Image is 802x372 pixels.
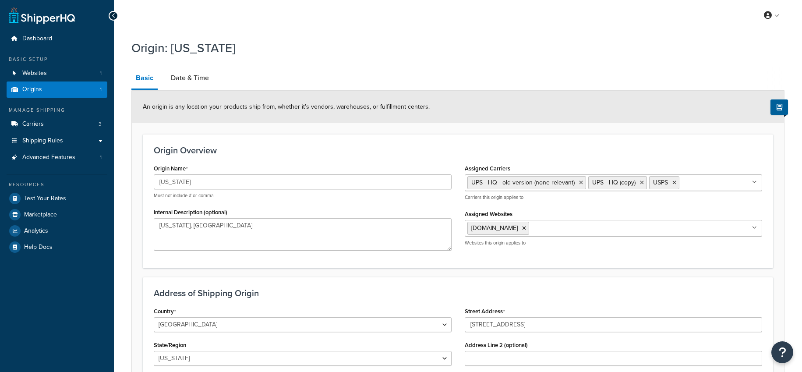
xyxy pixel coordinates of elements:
p: Must not include # or comma [154,192,452,199]
label: Address Line 2 (optional) [465,342,528,348]
span: Dashboard [22,35,52,43]
label: Internal Description (optional) [154,209,227,216]
a: Advanced Features1 [7,149,107,166]
label: Origin Name [154,165,188,172]
p: Websites this origin applies to [465,240,763,246]
div: Basic Setup [7,56,107,63]
a: Shipping Rules [7,133,107,149]
a: Marketplace [7,207,107,223]
span: 1 [100,70,102,77]
a: Websites1 [7,65,107,81]
a: Help Docs [7,239,107,255]
li: Websites [7,65,107,81]
span: UPS - HQ (copy) [592,178,636,187]
button: Open Resource Center [771,341,793,363]
span: UPS - HQ - old version (none relevant) [471,178,575,187]
label: Country [154,308,176,315]
span: 1 [100,154,102,161]
a: Carriers3 [7,116,107,132]
p: Carriers this origin applies to [465,194,763,201]
li: Carriers [7,116,107,132]
a: Date & Time [166,67,213,89]
span: 1 [100,86,102,93]
span: Test Your Rates [24,195,66,202]
a: Basic [131,67,158,90]
label: Assigned Carriers [465,165,510,172]
label: Assigned Websites [465,211,512,217]
a: Test Your Rates [7,191,107,206]
span: Websites [22,70,47,77]
li: Origins [7,81,107,98]
span: An origin is any location your products ship from, whether it’s vendors, warehouses, or fulfillme... [143,102,430,111]
button: Show Help Docs [770,99,788,115]
div: Manage Shipping [7,106,107,114]
span: Analytics [24,227,48,235]
a: Dashboard [7,31,107,47]
span: Carriers [22,120,44,128]
h1: Origin: [US_STATE] [131,39,774,57]
textarea: [US_STATE], [GEOGRAPHIC_DATA] [154,218,452,251]
span: USPS [653,178,668,187]
div: Resources [7,181,107,188]
label: State/Region [154,342,186,348]
a: Origins1 [7,81,107,98]
a: Analytics [7,223,107,239]
h3: Origin Overview [154,145,762,155]
span: Shipping Rules [22,137,63,145]
li: Advanced Features [7,149,107,166]
span: Marketplace [24,211,57,219]
span: Help Docs [24,244,53,251]
span: [DOMAIN_NAME] [471,223,518,233]
span: Advanced Features [22,154,75,161]
span: Origins [22,86,42,93]
span: 3 [99,120,102,128]
label: Street Address [465,308,505,315]
h3: Address of Shipping Origin [154,288,762,298]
